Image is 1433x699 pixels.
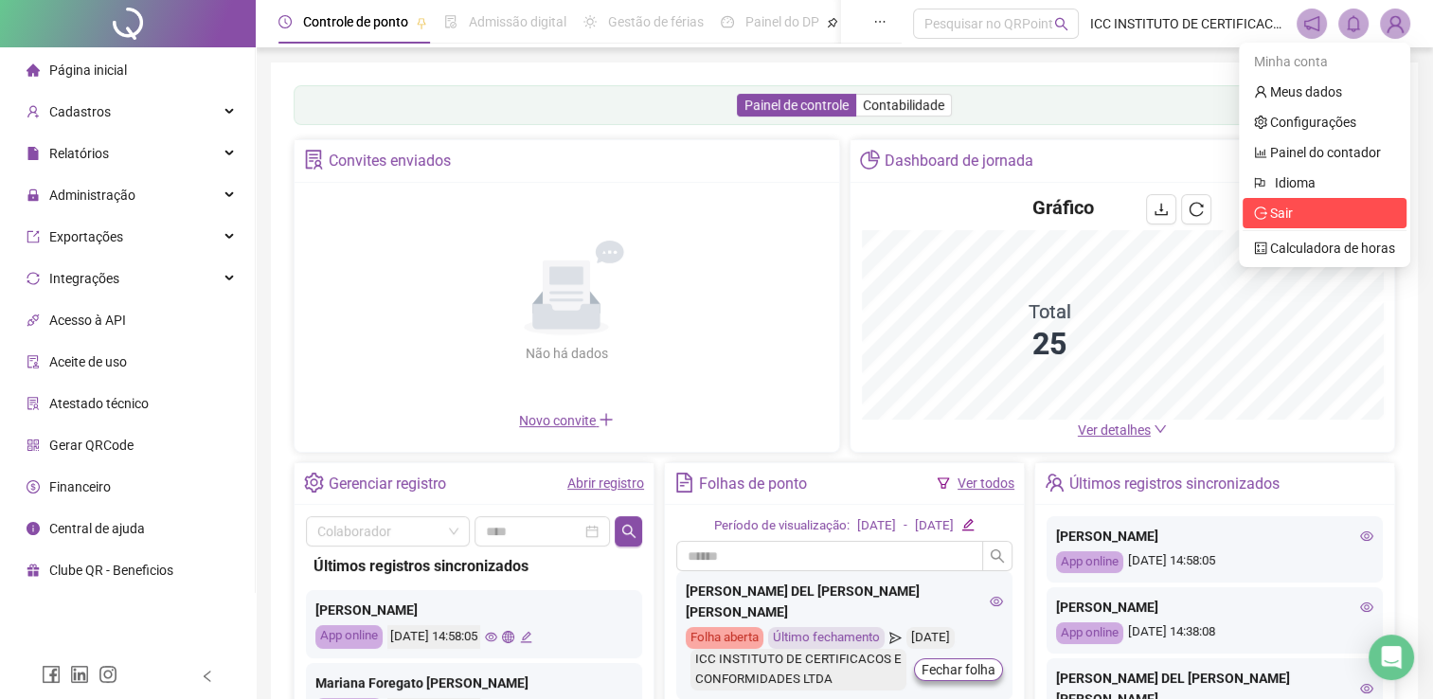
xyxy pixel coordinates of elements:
[1360,600,1373,614] span: eye
[27,147,40,160] span: file
[690,649,906,690] div: ICC INSTITUTO DE CERTIFICACOS E CONFORMIDADES LTDA
[329,468,446,500] div: Gerenciar registro
[479,343,654,364] div: Não há dados
[990,548,1005,564] span: search
[27,564,40,577] span: gift
[1360,682,1373,695] span: eye
[99,665,117,684] span: instagram
[1189,202,1204,217] span: reload
[863,98,944,113] span: Contabilidade
[27,230,40,243] span: export
[889,627,902,649] span: send
[1056,597,1373,618] div: [PERSON_NAME]
[1254,172,1267,193] span: flag
[961,518,974,530] span: edit
[1345,15,1362,32] span: bell
[1275,172,1384,193] span: Idioma
[304,150,324,170] span: solution
[1078,422,1151,438] span: Ver detalhes
[1303,15,1320,32] span: notification
[519,413,614,428] span: Novo convite
[27,63,40,77] span: home
[1254,115,1356,130] a: setting Configurações
[49,563,173,578] span: Clube QR - Beneficios
[49,354,127,369] span: Aceite de uso
[49,396,149,411] span: Atestado técnico
[744,98,849,113] span: Painel de controle
[873,15,887,28] span: ellipsis
[1032,194,1094,221] h4: Gráfico
[49,63,127,78] span: Página inicial
[27,439,40,452] span: qrcode
[278,15,292,28] span: clock-circle
[1381,9,1409,38] img: 73766
[1078,422,1167,438] a: Ver detalhes down
[304,473,324,493] span: setting
[686,581,1003,622] div: [PERSON_NAME] DEL [PERSON_NAME] [PERSON_NAME]
[567,475,644,491] a: Abrir registro
[49,104,111,119] span: Cadastros
[27,480,40,493] span: dollar
[1056,551,1373,573] div: [DATE] 14:58:05
[1045,473,1065,493] span: team
[49,521,145,536] span: Central de ajuda
[583,15,597,28] span: sun
[860,150,880,170] span: pie-chart
[49,146,109,161] span: Relatórios
[49,313,126,328] span: Acesso à API
[1154,422,1167,436] span: down
[1056,526,1373,547] div: [PERSON_NAME]
[444,15,457,28] span: file-done
[1090,13,1285,34] span: ICC INSTITUTO DE CERTIFICACOS E CONFORMIDADES LTDA
[990,595,1003,608] span: eye
[914,658,1003,681] button: Fechar folha
[1056,622,1373,644] div: [DATE] 14:38:08
[699,468,807,500] div: Folhas de ponto
[387,625,480,649] div: [DATE] 14:58:05
[915,516,954,536] div: [DATE]
[27,397,40,410] span: solution
[922,659,995,680] span: Fechar folha
[1254,145,1381,160] a: bar-chart Painel do contador
[315,600,633,620] div: [PERSON_NAME]
[714,516,850,536] div: Período de visualização:
[1056,622,1123,644] div: App online
[1254,206,1267,220] span: logout
[49,271,119,286] span: Integrações
[27,272,40,285] span: sync
[1369,635,1414,680] div: Open Intercom Messenger
[49,479,111,494] span: Financeiro
[1270,206,1293,221] span: Sair
[768,627,885,649] div: Último fechamento
[906,627,955,649] div: [DATE]
[1254,241,1395,256] a: calculator Calculadora de horas
[958,475,1014,491] a: Ver todos
[1054,17,1068,31] span: search
[904,516,907,536] div: -
[721,15,734,28] span: dashboard
[416,17,427,28] span: pushpin
[608,14,704,29] span: Gestão de férias
[1243,46,1406,77] div: Minha conta
[329,145,451,177] div: Convites enviados
[313,554,635,578] div: Últimos registros sincronizados
[745,14,819,29] span: Painel do DP
[27,105,40,118] span: user-add
[1360,529,1373,543] span: eye
[485,631,497,643] span: eye
[27,522,40,535] span: info-circle
[27,188,40,202] span: lock
[1069,468,1280,500] div: Últimos registros sincronizados
[885,145,1033,177] div: Dashboard de jornada
[520,631,532,643] span: edit
[70,665,89,684] span: linkedin
[315,672,633,693] div: Mariana Foregato [PERSON_NAME]
[315,625,383,649] div: App online
[1056,551,1123,573] div: App online
[1254,84,1342,99] a: user Meus dados
[469,14,566,29] span: Admissão digital
[49,188,135,203] span: Administração
[1154,202,1169,217] span: download
[42,665,61,684] span: facebook
[674,473,694,493] span: file-text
